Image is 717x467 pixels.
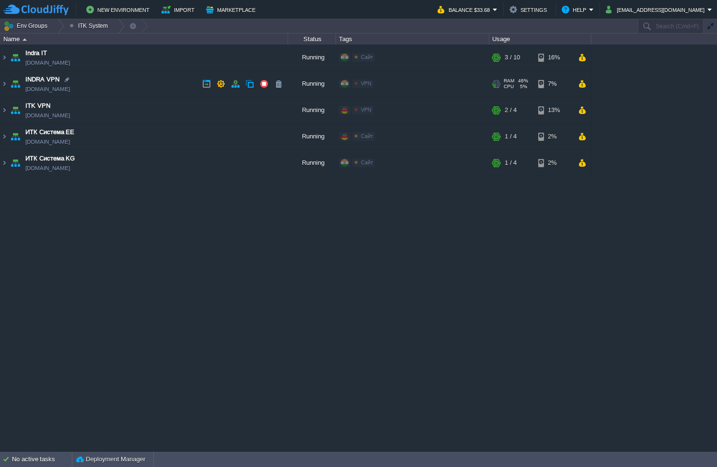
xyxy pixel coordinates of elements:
span: VPN [361,80,371,86]
div: Running [288,45,336,70]
a: ITK VPN [25,101,50,111]
div: Name [1,34,288,45]
img: AMDAwAAAACH5BAEAAAAALAAAAAABAAEAAAICRAEAOw== [9,71,22,97]
a: Indra IT [25,48,47,58]
span: 5% [518,84,527,90]
div: Running [288,150,336,176]
span: [DOMAIN_NAME] [25,111,70,120]
span: CPU [504,84,514,90]
div: 7% [538,71,569,97]
div: 1 / 4 [505,124,517,149]
a: INDRA VPN [25,75,59,84]
button: New Environment [86,4,152,15]
button: ITK System [69,19,111,33]
img: AMDAwAAAACH5BAEAAAAALAAAAAABAAEAAAICRAEAOw== [9,124,22,149]
div: Tags [336,34,489,45]
img: AMDAwAAAACH5BAEAAAAALAAAAAABAAEAAAICRAEAOw== [9,150,22,176]
span: Сайт [361,133,373,139]
a: [DOMAIN_NAME] [25,137,70,147]
div: 1 / 4 [505,150,517,176]
span: RAM [504,78,514,84]
button: Import [162,4,197,15]
a: ИТК Система EE [25,127,74,137]
div: 2% [538,150,569,176]
a: [DOMAIN_NAME] [25,84,70,94]
img: AMDAwAAAACH5BAEAAAAALAAAAAABAAEAAAICRAEAOw== [0,97,8,123]
span: Сайт [361,159,373,165]
div: 3 / 10 [505,45,520,70]
img: AMDAwAAAACH5BAEAAAAALAAAAAABAAEAAAICRAEAOw== [23,38,27,41]
div: Running [288,124,336,149]
a: ИТК Система KG [25,154,75,163]
div: Status [289,34,335,45]
div: 2% [538,124,569,149]
button: Balance $33.68 [438,4,493,15]
img: AMDAwAAAACH5BAEAAAAALAAAAAABAAEAAAICRAEAOw== [0,71,8,97]
span: 46% [518,78,528,84]
div: Running [288,97,336,123]
div: No active tasks [12,452,72,467]
img: AMDAwAAAACH5BAEAAAAALAAAAAABAAEAAAICRAEAOw== [0,45,8,70]
div: Running [288,71,336,97]
img: AMDAwAAAACH5BAEAAAAALAAAAAABAAEAAAICRAEAOw== [0,124,8,149]
button: Env Groups [3,19,51,33]
div: 13% [538,97,569,123]
div: 2 / 4 [505,97,517,123]
span: Сайт [361,54,373,60]
a: [DOMAIN_NAME] [25,163,70,173]
button: Marketplace [206,4,258,15]
img: AMDAwAAAACH5BAEAAAAALAAAAAABAAEAAAICRAEAOw== [9,45,22,70]
div: 16% [538,45,569,70]
a: [DOMAIN_NAME] [25,58,70,68]
span: VPN [361,107,371,113]
button: Deployment Manager [76,455,145,464]
img: AMDAwAAAACH5BAEAAAAALAAAAAABAAEAAAICRAEAOw== [0,150,8,176]
button: [EMAIL_ADDRESS][DOMAIN_NAME] [606,4,707,15]
button: Settings [509,4,550,15]
img: AMDAwAAAACH5BAEAAAAALAAAAAABAAEAAAICRAEAOw== [9,97,22,123]
div: Usage [490,34,591,45]
button: Help [562,4,589,15]
img: CloudJiffy [3,4,69,16]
